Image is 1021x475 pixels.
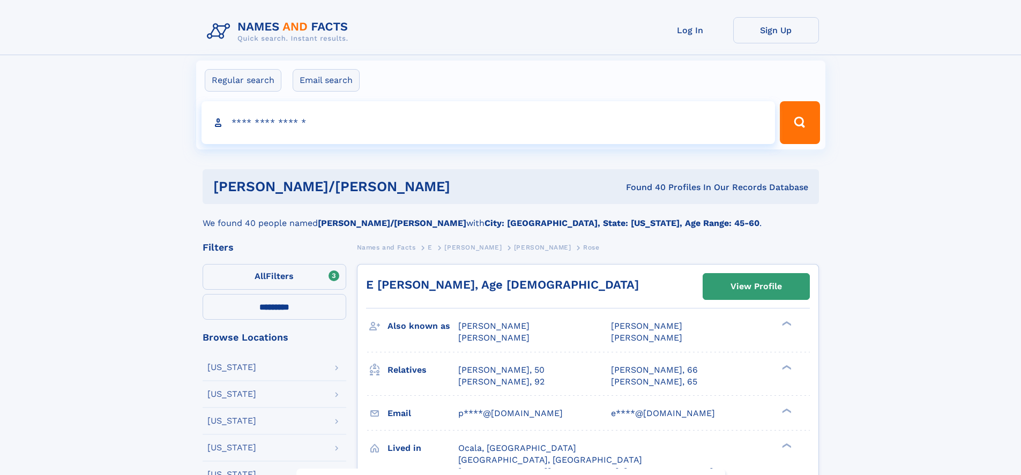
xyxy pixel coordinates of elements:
div: ❯ [779,442,792,449]
a: Sign Up [733,17,819,43]
b: [PERSON_NAME]/[PERSON_NAME] [318,218,466,228]
div: ❯ [779,407,792,414]
a: [PERSON_NAME], 66 [611,364,698,376]
h3: Email [387,404,458,423]
button: Search Button [780,101,819,144]
label: Filters [203,264,346,290]
div: [US_STATE] [207,390,256,398]
a: E [PERSON_NAME], Age [DEMOGRAPHIC_DATA] [366,278,639,291]
span: [PERSON_NAME] [444,244,502,251]
h3: Lived in [387,439,458,457]
div: [US_STATE] [207,363,256,372]
div: [US_STATE] [207,443,256,452]
label: Regular search [205,69,281,92]
span: E [428,244,433,251]
a: E [428,240,433,254]
div: ❯ [779,364,792,371]
span: Rose [583,244,599,251]
span: [PERSON_NAME] [514,244,571,251]
h3: Also known as [387,317,458,335]
h1: [PERSON_NAME]/[PERSON_NAME] [213,180,538,193]
a: [PERSON_NAME], 65 [611,376,697,388]
div: ❯ [779,320,792,327]
a: View Profile [703,274,809,299]
div: Browse Locations [203,333,346,342]
div: [US_STATE] [207,417,256,425]
span: [PERSON_NAME] [611,321,682,331]
div: We found 40 people named with . [203,204,819,230]
span: All [255,271,266,281]
span: Ocala, [GEOGRAPHIC_DATA] [458,443,576,453]
span: [PERSON_NAME] [458,321,530,331]
div: View Profile [731,274,782,299]
span: [PERSON_NAME] [611,333,682,343]
div: Filters [203,243,346,252]
a: [PERSON_NAME] [514,240,571,254]
a: [PERSON_NAME] [444,240,502,254]
a: Log In [647,17,733,43]
span: [GEOGRAPHIC_DATA], [GEOGRAPHIC_DATA] [458,455,642,465]
a: [PERSON_NAME], 92 [458,376,545,388]
a: [PERSON_NAME], 50 [458,364,545,376]
b: City: [GEOGRAPHIC_DATA], State: [US_STATE], Age Range: 45-60 [485,218,759,228]
label: Email search [293,69,360,92]
span: [PERSON_NAME] [458,333,530,343]
h3: Relatives [387,361,458,379]
input: search input [202,101,776,144]
img: Logo Names and Facts [203,17,357,46]
a: Names and Facts [357,240,416,254]
div: Found 40 Profiles In Our Records Database [538,182,808,193]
